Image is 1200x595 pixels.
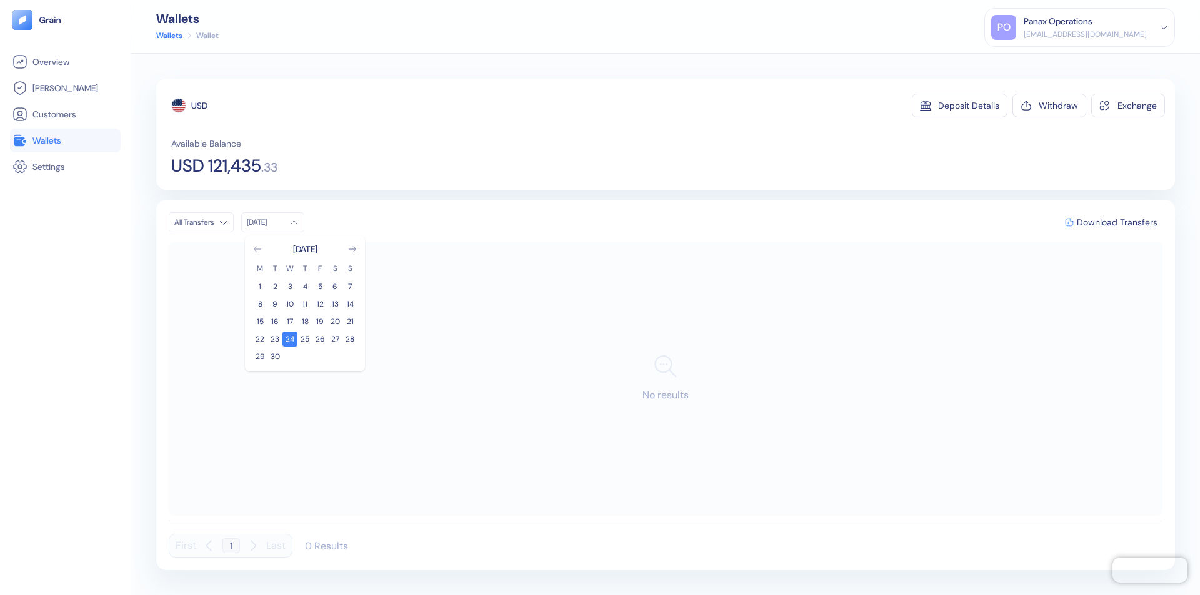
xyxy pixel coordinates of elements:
button: 22 [252,332,267,347]
th: Monday [252,263,267,274]
div: 0 Results [305,539,348,553]
button: 5 [312,279,327,294]
span: Customers [32,108,76,120]
iframe: Chatra live chat [1112,558,1187,583]
button: Withdraw [1012,94,1086,117]
button: 14 [342,297,357,312]
span: USD 121,435 [171,157,261,175]
button: 9 [267,297,282,312]
button: Exchange [1091,94,1165,117]
button: [DATE] [241,212,304,232]
button: 7 [342,279,357,294]
button: Go to next month [347,244,357,254]
div: No results [169,242,1162,516]
button: 27 [327,332,342,347]
button: 11 [297,297,312,312]
div: USD [191,99,207,112]
button: 17 [282,314,297,329]
img: logo-tablet-V2.svg [12,10,32,30]
div: Exchange [1117,101,1157,110]
span: Settings [32,160,65,173]
div: [EMAIL_ADDRESS][DOMAIN_NAME] [1024,29,1147,40]
button: Deposit Details [912,94,1007,117]
button: 19 [312,314,327,329]
div: Panax Operations [1024,15,1092,28]
th: Saturday [327,263,342,274]
button: 26 [312,332,327,347]
div: [DATE] [247,217,284,227]
a: Wallets [156,30,182,41]
button: 18 [297,314,312,329]
div: Withdraw [1039,101,1078,110]
button: 15 [252,314,267,329]
a: Customers [12,107,118,122]
th: Wednesday [282,263,297,274]
button: 16 [267,314,282,329]
button: Go to previous month [252,244,262,254]
span: [PERSON_NAME] [32,82,98,94]
th: Friday [312,263,327,274]
button: 6 [327,279,342,294]
img: logo [39,16,62,24]
span: Available Balance [171,137,241,150]
button: 23 [267,332,282,347]
button: 3 [282,279,297,294]
button: 30 [267,349,282,364]
span: Download Transfers [1077,218,1157,227]
button: Last [266,534,286,558]
div: [DATE] [293,243,317,255]
button: 4 [297,279,312,294]
span: Overview [32,56,69,68]
a: Wallets [12,133,118,148]
a: [PERSON_NAME] [12,81,118,96]
button: 24 [282,332,297,347]
a: Settings [12,159,118,174]
th: Tuesday [267,263,282,274]
button: 29 [252,349,267,364]
th: Sunday [342,263,357,274]
button: 12 [312,297,327,312]
button: 10 [282,297,297,312]
button: First [176,534,196,558]
button: 25 [297,332,312,347]
div: PO [991,15,1016,40]
div: Wallets [156,12,219,25]
span: . 33 [261,161,277,174]
button: 1 [252,279,267,294]
button: 28 [342,332,357,347]
button: Download Transfers [1060,213,1162,232]
button: 8 [252,297,267,312]
button: 2 [267,279,282,294]
button: 20 [327,314,342,329]
a: Overview [12,54,118,69]
div: Deposit Details [938,101,999,110]
span: Wallets [32,134,61,147]
th: Thursday [297,263,312,274]
button: 21 [342,314,357,329]
button: 13 [327,297,342,312]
